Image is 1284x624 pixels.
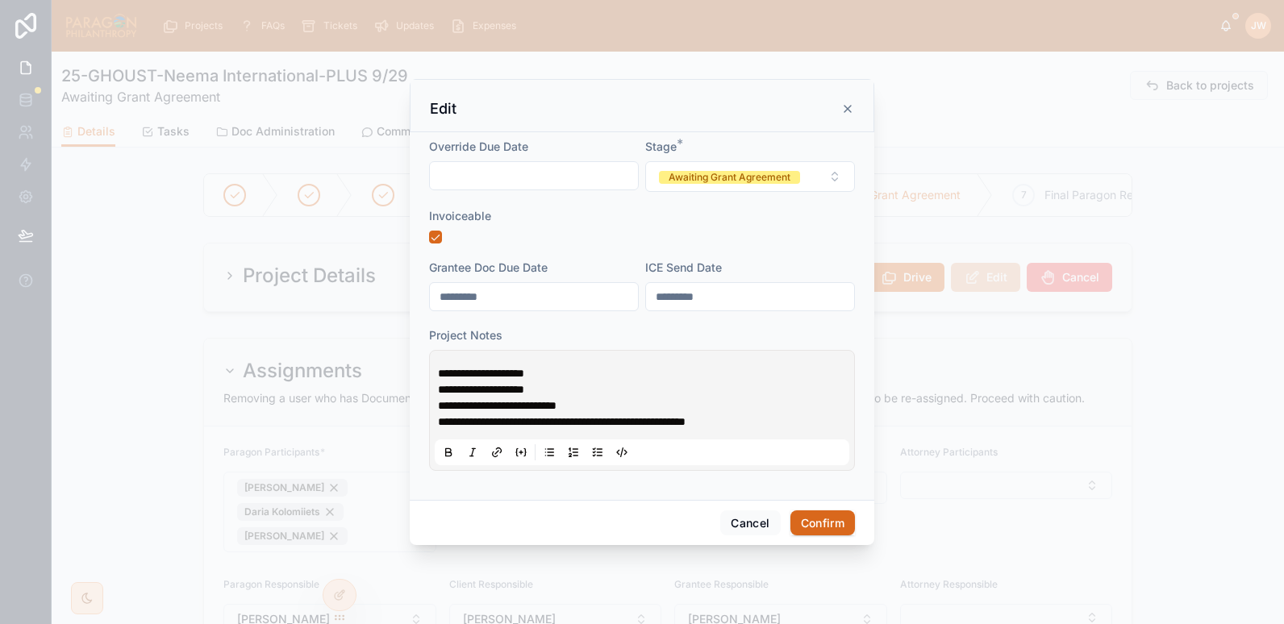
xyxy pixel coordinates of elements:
span: Invoiceable [429,209,491,223]
div: Awaiting Grant Agreement [669,171,790,184]
button: Cancel [720,510,780,536]
span: ICE Send Date [645,260,722,274]
span: Stage [645,139,677,153]
button: Confirm [790,510,855,536]
button: Select Button [645,161,855,192]
span: Project Notes [429,328,502,342]
span: Grantee Doc Due Date [429,260,548,274]
h3: Edit [430,99,456,119]
span: Override Due Date [429,139,528,153]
